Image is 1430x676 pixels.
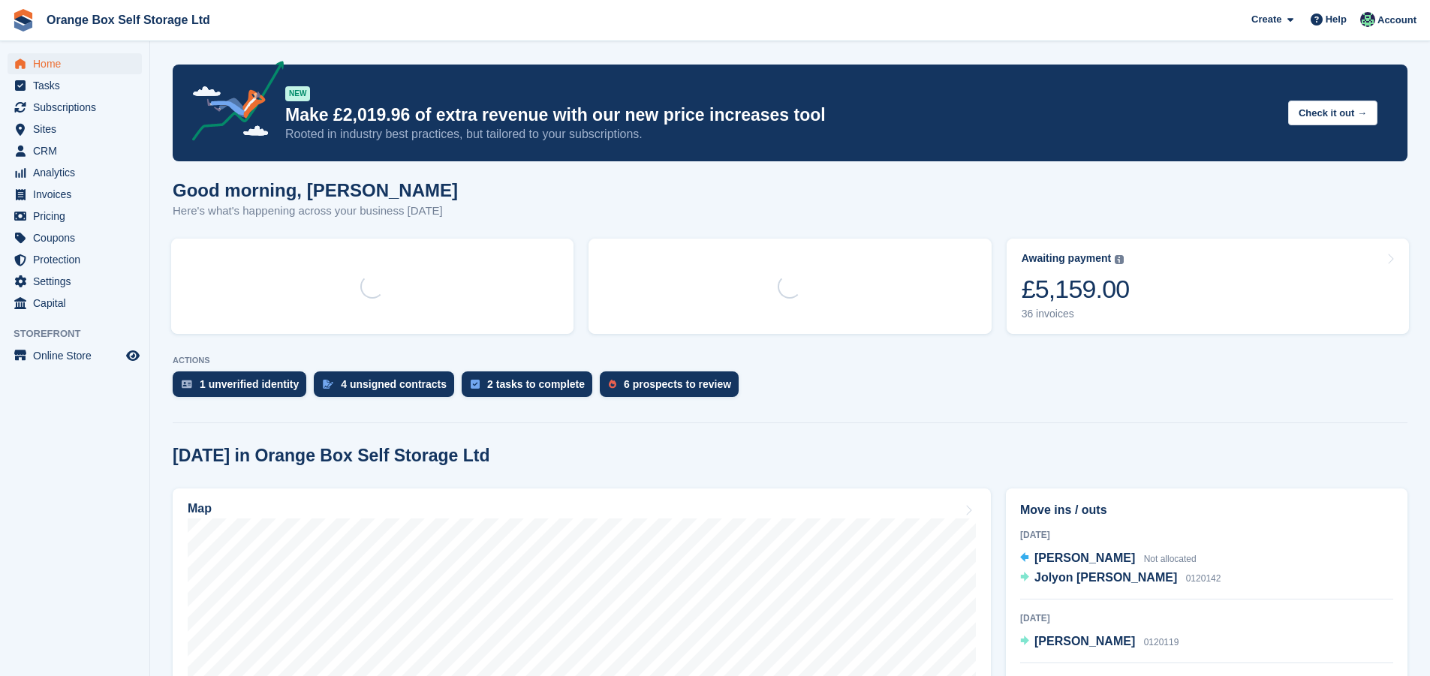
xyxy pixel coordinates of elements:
[1034,635,1135,647] span: [PERSON_NAME]
[179,61,284,146] img: price-adjustments-announcement-icon-8257ccfd72463d97f412b2fc003d46551f7dbcb40ab6d574587a9cd5c0d94...
[609,380,616,389] img: prospect-51fa495bee0391a8d652442698ab0144808aea92771e9ea1ae160a38d050c398.svg
[1144,554,1197,564] span: Not allocated
[33,345,123,366] span: Online Store
[471,380,480,389] img: task-75834270c22a3079a89374b754ae025e5fb1db73e45f91037f5363f120a921f8.svg
[8,206,142,227] a: menu
[8,162,142,183] a: menu
[33,162,123,183] span: Analytics
[1020,528,1393,542] div: [DATE]
[33,184,123,205] span: Invoices
[8,184,142,205] a: menu
[8,140,142,161] a: menu
[1115,255,1124,264] img: icon-info-grey-7440780725fd019a000dd9b08b2336e03edf1995a4989e88bcd33f0948082b44.svg
[41,8,216,32] a: Orange Box Self Storage Ltd
[8,97,142,118] a: menu
[1022,252,1112,265] div: Awaiting payment
[285,86,310,101] div: NEW
[314,371,462,404] a: 4 unsigned contracts
[200,378,299,390] div: 1 unverified identity
[600,371,746,404] a: 6 prospects to review
[1144,637,1179,647] span: 0120119
[8,345,142,366] a: menu
[624,378,731,390] div: 6 prospects to review
[1034,551,1135,564] span: [PERSON_NAME]
[33,227,123,248] span: Coupons
[1020,549,1197,569] a: [PERSON_NAME] Not allocated
[173,446,490,466] h2: [DATE] in Orange Box Self Storage Ltd
[182,380,192,389] img: verify_identity-adf6edd0f0f0b5bbfe63781bf79b02c33cf7c696d77639b501bdc392416b5a36.svg
[1020,632,1179,652] a: [PERSON_NAME] 0120119
[323,380,333,389] img: contract_signature_icon-13c848040528278c33f63329250d36e43548de30e8caae1d1a13099fd9432cc5.svg
[1034,571,1177,584] span: Jolyon [PERSON_NAME]
[341,378,447,390] div: 4 unsigned contracts
[1020,501,1393,519] h2: Move ins / outs
[33,206,123,227] span: Pricing
[33,249,123,270] span: Protection
[33,140,123,161] span: CRM
[8,75,142,96] a: menu
[173,371,314,404] a: 1 unverified identity
[8,53,142,74] a: menu
[1020,611,1393,625] div: [DATE]
[1377,13,1416,28] span: Account
[1020,569,1221,588] a: Jolyon [PERSON_NAME] 0120142
[1022,274,1130,305] div: £5,159.00
[8,293,142,314] a: menu
[173,356,1407,365] p: ACTIONS
[8,227,142,248] a: menu
[188,502,212,515] h2: Map
[173,203,458,220] p: Here's what's happening across your business [DATE]
[33,293,123,314] span: Capital
[1186,573,1221,584] span: 0120142
[1360,12,1375,27] img: Claire Mounsey
[1326,12,1347,27] span: Help
[462,371,600,404] a: 2 tasks to complete
[33,97,123,118] span: Subscriptions
[1022,308,1130,320] div: 36 invoices
[8,271,142,292] a: menu
[173,180,458,200] h1: Good morning, [PERSON_NAME]
[12,9,35,32] img: stora-icon-8386f47178a22dfd0bd8f6a31ec36ba5ce8667c1dd55bd0f319d3a0aa187defe.svg
[33,75,123,96] span: Tasks
[33,53,123,74] span: Home
[8,119,142,140] a: menu
[285,104,1276,126] p: Make £2,019.96 of extra revenue with our new price increases tool
[1251,12,1281,27] span: Create
[33,271,123,292] span: Settings
[487,378,585,390] div: 2 tasks to complete
[8,249,142,270] a: menu
[124,347,142,365] a: Preview store
[1007,239,1409,334] a: Awaiting payment £5,159.00 36 invoices
[285,126,1276,143] p: Rooted in industry best practices, but tailored to your subscriptions.
[33,119,123,140] span: Sites
[14,326,149,341] span: Storefront
[1288,101,1377,125] button: Check it out →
